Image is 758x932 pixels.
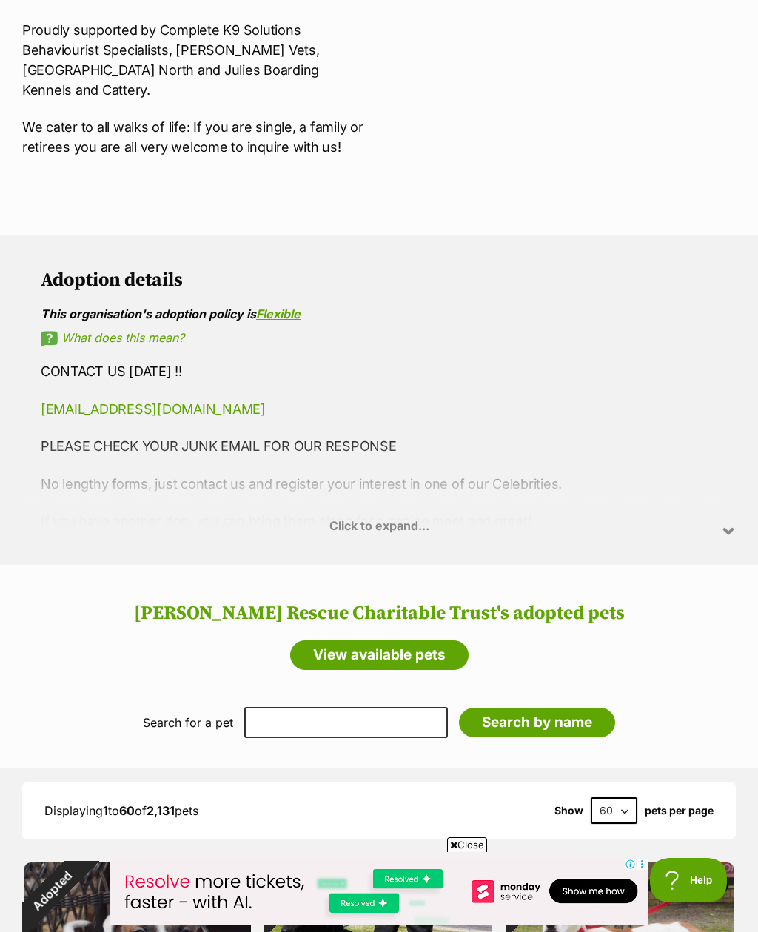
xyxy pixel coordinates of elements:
span: Displaying to of pets [44,803,198,818]
span: Show [554,805,583,817]
a: What does this mean? [41,331,717,344]
input: Search by name [459,708,615,737]
h2: Adoption details [41,269,717,292]
h2: [PERSON_NAME] Rescue Charitable Trust's adopted pets [15,603,743,625]
strong: 2,131 [147,803,175,818]
strong: 1 [103,803,108,818]
p: CONTACT US [DATE] !! [41,361,717,381]
a: Flexible [256,306,301,321]
a: View available pets [290,640,469,670]
p: We cater to all walks of life: If you are single, a family or retirees you are all very welcome t... [22,117,365,157]
span: Close [447,837,487,852]
p: Proudly supported by Complete K9 Solutions Behaviourist Specialists, [PERSON_NAME] Vets, [GEOGRAP... [22,20,365,100]
label: Search for a pet [143,716,233,729]
div: This organisation's adoption policy is [41,307,717,321]
div: Click to expand... [19,430,739,546]
strong: 60 [119,803,135,818]
a: [EMAIL_ADDRESS][DOMAIN_NAME] [41,401,266,417]
iframe: Help Scout Beacon - Open [650,858,728,902]
label: pets per page [645,805,714,817]
iframe: Advertisement [110,858,648,925]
